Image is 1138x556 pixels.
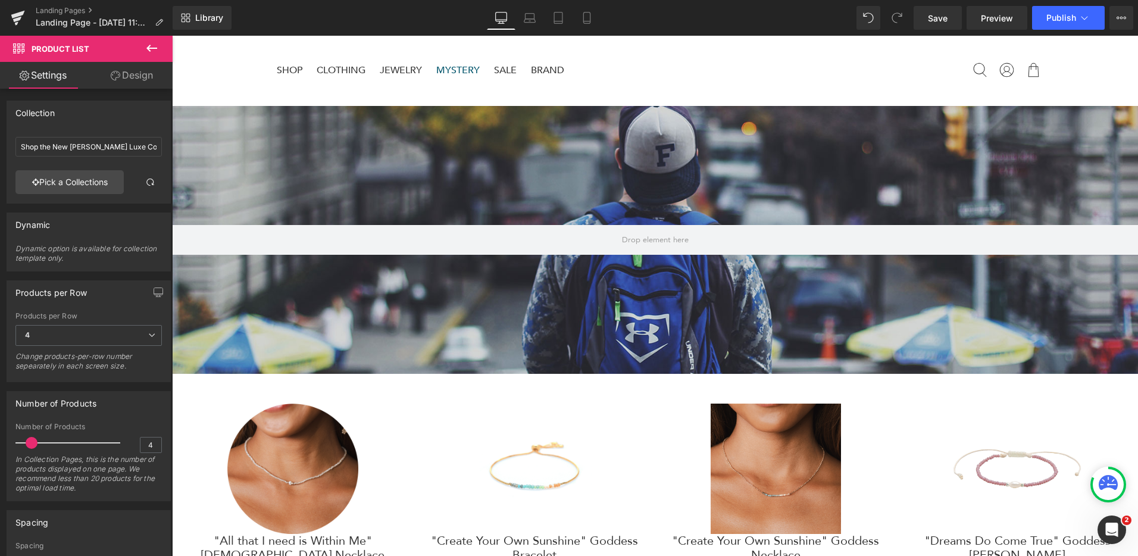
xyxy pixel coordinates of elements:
[856,6,880,30] button: Undo
[98,18,137,51] a: Shop
[32,44,89,54] span: Product List
[89,62,175,89] a: Design
[885,6,909,30] button: Redo
[195,13,223,23] span: Library
[137,18,201,51] a: Clothing
[201,18,257,51] a: Jewelry
[15,312,162,320] div: Products per Row
[315,18,352,51] a: Sale
[573,6,601,30] a: Mobile
[15,423,162,431] div: Number of Products
[15,213,50,230] div: Dynamic
[967,6,1027,30] a: Preview
[15,511,48,527] div: Spacing
[25,330,30,339] b: 4
[15,170,124,194] a: Pick a Collections
[1122,516,1131,525] span: 2
[257,18,315,51] a: Mystery
[15,455,162,501] div: In Collection Pages, this is the number of products displayed on one page. We recommend less than...
[1098,516,1126,544] iframe: Intercom live chat
[15,244,162,271] div: Dynamic option is available for collection template only.
[487,6,515,30] a: Desktop
[495,498,713,527] a: "Create Your Own Sunshine" Goddess Necklace
[515,6,544,30] a: Laptop
[36,6,173,15] a: Landing Pages
[15,392,96,408] div: Number of Products
[15,542,162,550] div: Spacing
[15,281,87,298] div: Products per Row
[1046,13,1076,23] span: Publish
[736,498,954,527] a: "Dreams Do Come True" Goddess [PERSON_NAME]
[928,12,948,24] span: Save
[173,6,232,30] a: New Library
[254,498,471,527] a: "Create Your Own Sunshine" Goddess Bracelet
[419,16,547,52] img: Lotus and Luna Header Logo
[15,352,162,379] div: Change products-per-row number sepearately in each screen size.
[1032,6,1105,30] button: Publish
[981,12,1013,24] span: Preview
[12,498,230,527] a: "All that I need is Within Me" [DEMOGRAPHIC_DATA] Necklace
[36,18,150,27] span: Landing Page - [DATE] 11:01:41
[544,6,573,30] a: Tablet
[15,101,55,118] div: Collection
[352,18,399,51] a: Brand
[1109,6,1133,30] button: More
